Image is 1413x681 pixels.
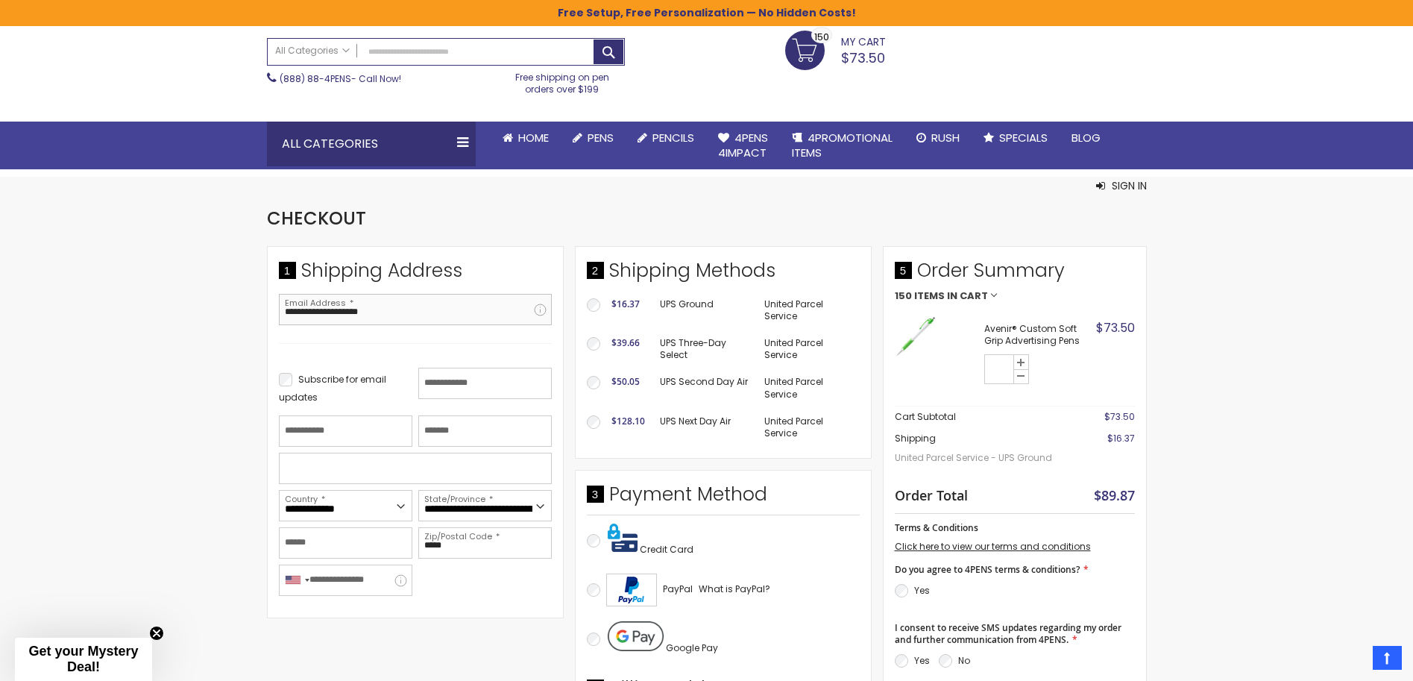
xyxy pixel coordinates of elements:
a: Specials [972,122,1060,154]
a: (888) 88-4PENS [280,72,351,85]
label: Yes [914,584,930,597]
span: Pencils [652,130,694,145]
td: United Parcel Service [757,330,859,368]
span: Get your Mystery Deal! [28,644,138,674]
span: 4PROMOTIONAL ITEMS [792,130,893,160]
span: $73.50 [841,48,885,67]
span: Sign In [1112,178,1147,193]
span: - Call Now! [280,72,401,85]
span: 150 [895,291,912,301]
span: Credit Card [640,543,693,556]
img: Pay with credit card [608,523,638,553]
span: Subscribe for email updates [279,373,386,404]
span: I consent to receive SMS updates regarding my order and further communication from 4PENS. [895,621,1121,646]
a: Pens [561,122,626,154]
img: Acceptance Mark [606,574,657,606]
strong: Order Total [895,484,968,504]
td: United Parcel Service [757,368,859,407]
label: No [958,654,970,667]
td: UPS Three-Day Select [652,330,758,368]
div: Shipping Methods [587,258,860,291]
td: United Parcel Service [757,291,859,330]
span: $128.10 [611,415,645,427]
div: United States: +1 [280,565,314,595]
span: Home [518,130,549,145]
span: $89.87 [1094,486,1135,504]
span: 4Pens 4impact [718,130,768,160]
span: What is PayPal? [699,583,770,595]
a: 4Pens4impact [706,122,780,170]
a: Rush [904,122,972,154]
span: Google Pay [666,641,718,654]
a: All Categories [268,39,357,63]
span: $50.05 [611,375,640,388]
a: Blog [1060,122,1113,154]
th: Cart Subtotal [895,407,1070,428]
span: $16.37 [611,298,640,310]
span: $39.66 [611,336,640,349]
img: Avenir Custom Soft Grip Advertising Pens-Lime Green [895,316,936,357]
div: Shipping Address [279,258,552,291]
span: United Parcel Service - UPS Ground [895,445,1070,471]
span: Terms & Conditions [895,521,978,534]
a: Home [491,122,561,154]
div: All Categories [267,122,476,166]
a: $73.50 150 [785,31,886,68]
div: Payment Method [587,482,860,515]
span: Pens [588,130,614,145]
div: Get your Mystery Deal!Close teaser [15,638,152,681]
img: Pay with Google Pay [608,621,664,651]
span: $73.50 [1096,319,1135,336]
button: Sign In [1096,178,1147,193]
span: All Categories [275,45,350,57]
button: Close teaser [149,626,164,641]
span: PayPal [663,583,693,595]
span: Blog [1071,130,1101,145]
span: Specials [999,130,1048,145]
a: Click here to view our terms and conditions [895,540,1091,553]
strong: Avenir® Custom Soft Grip Advertising Pens [984,323,1092,347]
span: Checkout [267,206,366,230]
td: UPS Second Day Air [652,368,758,407]
a: 4PROMOTIONALITEMS [780,122,904,170]
a: Top [1373,646,1402,670]
a: What is PayPal? [699,580,770,598]
span: Items in Cart [914,291,988,301]
span: 150 [814,30,829,44]
div: Free shipping on pen orders over $199 [500,66,625,95]
span: $73.50 [1104,410,1135,423]
span: Shipping [895,432,936,445]
td: United Parcel Service [757,408,859,447]
span: $16.37 [1107,432,1135,445]
span: Rush [931,130,960,145]
a: Pencils [626,122,706,154]
span: Do you agree to 4PENS terms & conditions? [895,563,1080,576]
label: Yes [914,654,930,667]
span: Order Summary [895,258,1135,291]
td: UPS Next Day Air [652,408,758,447]
td: UPS Ground [652,291,758,330]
